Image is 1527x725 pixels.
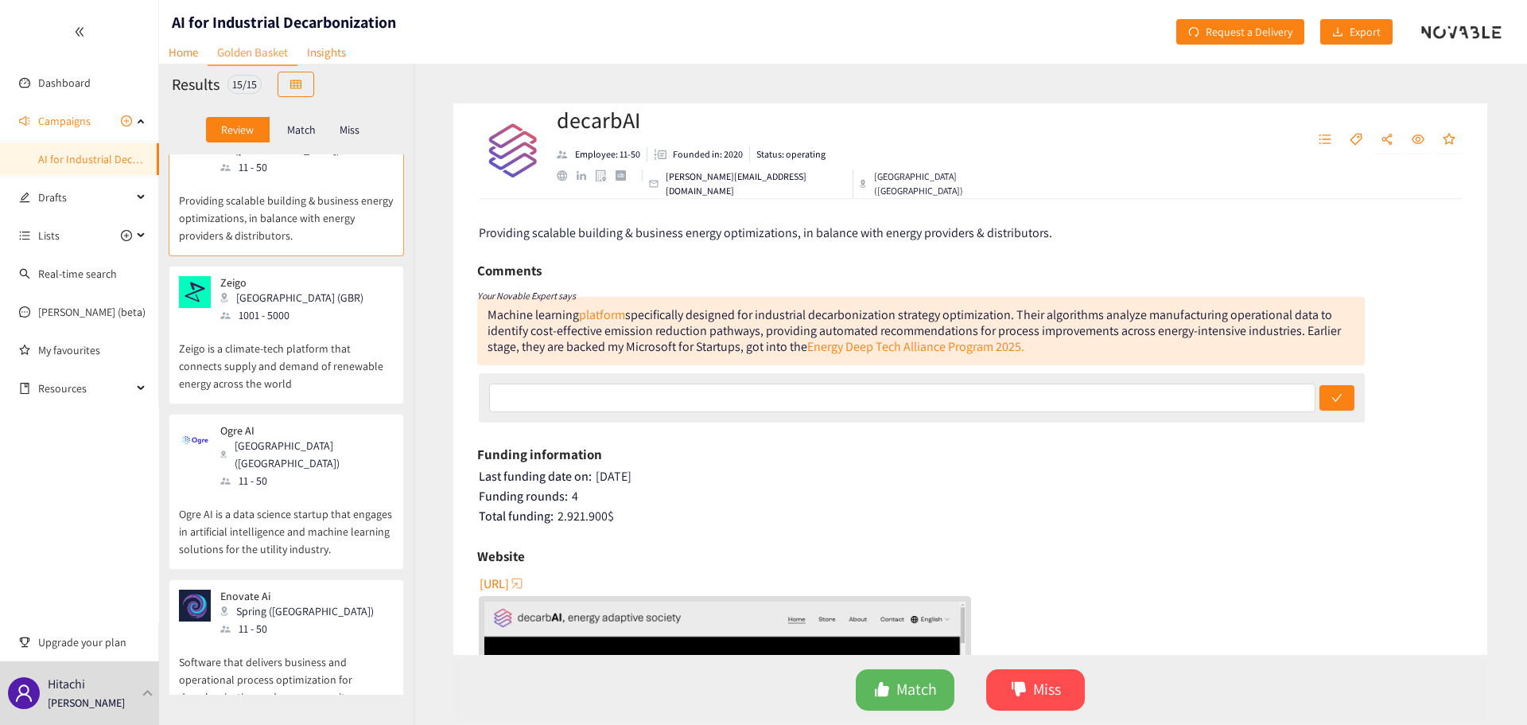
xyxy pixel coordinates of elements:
[38,220,60,251] span: Lists
[860,170,1024,198] div: [GEOGRAPHIC_DATA] ([GEOGRAPHIC_DATA])
[179,489,394,558] p: Ogre AI is a data science startup that engages in artificial intelligence and machine learning so...
[575,147,640,162] p: Employee: 11-50
[750,147,826,162] li: Status
[1435,127,1463,153] button: star
[220,424,383,437] p: Ogre AI
[577,171,596,181] a: linkedin
[220,602,383,620] div: Spring ([GEOGRAPHIC_DATA])
[220,158,392,176] div: 11 - 50
[179,324,394,392] p: Zeigo is a climate-tech platform that connects supply and demand of renewable energy across the w...
[1033,677,1061,702] span: Miss
[1350,133,1362,147] span: tag
[1319,133,1331,147] span: unordered-list
[220,289,373,306] div: [GEOGRAPHIC_DATA] (GBR)
[1268,553,1527,725] iframe: Chat Widget
[38,305,146,319] a: [PERSON_NAME] (beta)
[579,306,625,323] a: platform
[48,674,85,694] p: Hitachi
[179,424,211,456] img: Snapshot of the company's website
[1320,19,1393,45] button: downloadExport
[38,334,146,366] a: My favourites
[38,105,91,137] span: Campaigns
[38,267,117,281] a: Real-time search
[647,147,750,162] li: Founded in year
[227,75,262,94] div: 15 / 15
[278,72,314,97] button: table
[1268,553,1527,725] div: チャットウィジェット
[479,468,592,485] span: Last funding date on:
[1176,19,1304,45] button: redoRequest a Delivery
[220,590,374,602] p: Enovate Ai
[874,681,890,700] span: like
[477,290,576,302] i: Your Novable Expert says
[1381,133,1393,147] span: share-alt
[1342,127,1370,153] button: tag
[220,620,383,637] div: 11 - 50
[172,11,396,33] h1: AI for Industrial Decarbonization
[1206,23,1292,41] span: Request a Delivery
[616,170,635,181] a: crunchbase
[220,306,373,324] div: 1001 - 5000
[488,306,1341,355] div: Machine learning specifically designed for industrial decarbonization strategy optimization. Thei...
[38,626,146,658] span: Upgrade your plan
[807,338,1024,355] a: Energy Deep Tech Alliance Program 2025.
[1412,133,1424,147] span: eye
[479,489,1464,505] div: 4
[14,684,33,703] span: user
[208,40,297,66] a: Golden Basket
[986,669,1085,711] button: dislikeMiss
[1373,127,1401,153] button: share-alt
[479,509,1464,524] div: 2.921.900 $
[1332,26,1343,39] span: download
[557,147,647,162] li: Employees
[477,259,542,283] h6: Comments
[121,115,132,127] span: plus-circle
[220,437,392,472] div: [GEOGRAPHIC_DATA] ([GEOGRAPHIC_DATA])
[481,119,545,183] img: Company Logo
[756,147,826,162] p: Status: operating
[479,488,568,505] span: Funding rounds:
[19,383,30,394] span: book
[290,79,301,92] span: table
[477,544,525,568] h6: Website
[297,40,356,64] a: Insights
[38,152,192,166] a: AI for Industrial Decarbonization
[48,694,125,711] p: [PERSON_NAME]
[480,574,509,594] span: [URL]
[1404,127,1432,153] button: eye
[179,176,394,244] p: Providing scalable building & business energy optimizations, in balance with energy providers & d...
[1011,681,1027,700] span: dislike
[19,115,30,127] span: sound
[479,224,1052,241] span: Providing scalable building & business energy optimizations, in balance with energy providers & d...
[477,442,602,466] h6: Funding information
[38,181,132,213] span: Drafts
[179,276,211,308] img: Snapshot of the company's website
[19,230,30,241] span: unordered-list
[38,76,91,90] a: Dashboard
[479,469,1464,485] div: [DATE]
[480,571,525,596] button: [URL]
[856,669,954,711] button: likeMatch
[121,230,132,241] span: plus-circle
[221,123,254,136] p: Review
[287,123,316,136] p: Match
[673,147,743,162] p: Founded in: 2020
[19,192,30,203] span: edit
[557,170,577,181] a: website
[19,637,30,648] span: trophy
[220,276,363,289] p: Zeigo
[159,40,208,64] a: Home
[479,508,554,524] span: Total funding:
[666,170,846,198] p: [PERSON_NAME][EMAIL_ADDRESS][DOMAIN_NAME]
[220,472,392,489] div: 11 - 50
[179,590,211,622] img: Snapshot of the company's website
[1350,23,1381,41] span: Export
[1319,385,1354,411] button: check
[340,123,359,136] p: Miss
[74,26,85,37] span: double-left
[172,73,220,95] h2: Results
[1331,392,1342,405] span: check
[1311,127,1339,153] button: unordered-list
[896,677,937,702] span: Match
[38,372,132,404] span: Resources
